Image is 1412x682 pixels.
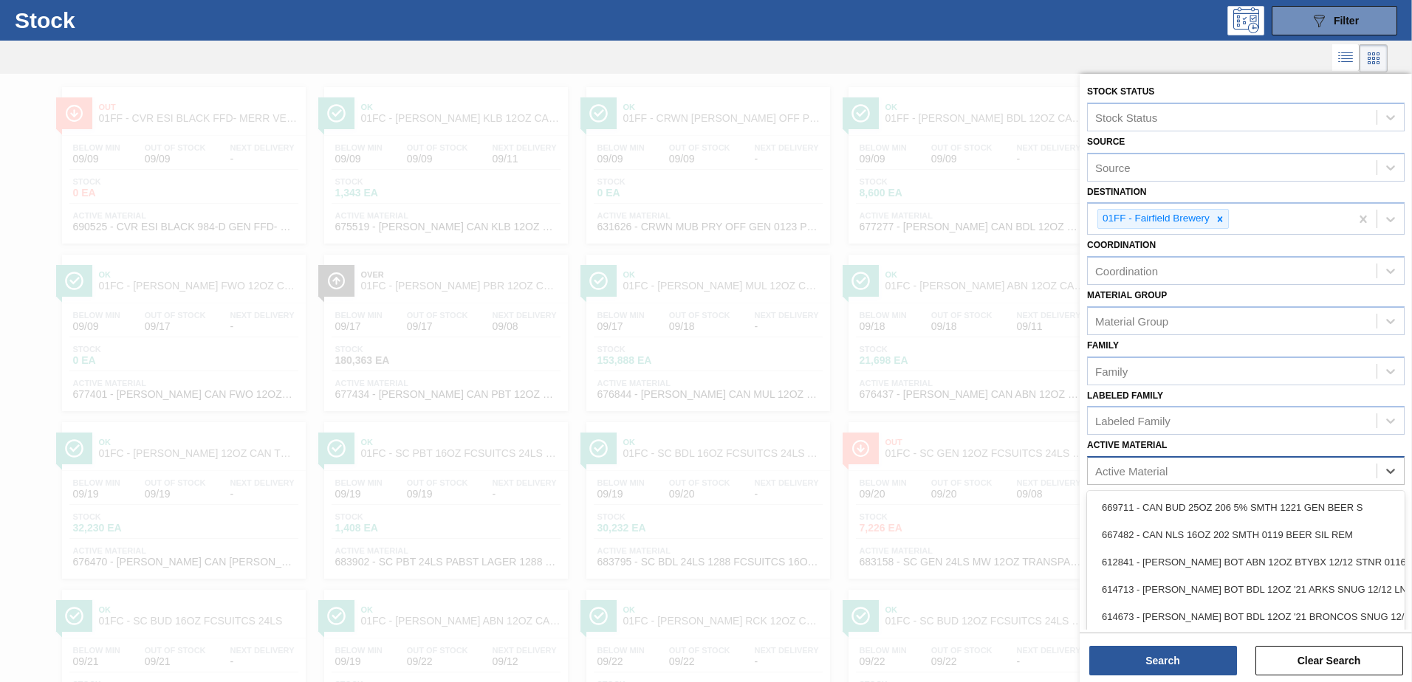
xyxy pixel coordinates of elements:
div: Programming: no user selected [1227,6,1264,35]
div: List Vision [1332,44,1360,72]
div: 612841 - [PERSON_NAME] BOT ABN 12OZ BTYBX 12/12 STNR 0116 [1087,548,1405,576]
div: 614673 - [PERSON_NAME] BOT BDL 12OZ '21 BRONCOS SNUG 12/12 [1087,603,1405,630]
label: Source [1087,137,1125,147]
label: Destination [1087,187,1146,197]
div: 614713 - [PERSON_NAME] BOT BDL 12OZ '21 ARKS SNUG 12/12 LN [1087,576,1405,603]
h1: Stock [15,12,236,29]
div: 667482 - CAN NLS 16OZ 202 SMTH 0119 BEER SIL REM [1087,521,1405,548]
div: Material Group [1095,314,1168,327]
label: Labeled Family [1087,390,1163,401]
div: Family [1095,365,1128,377]
button: Filter [1272,6,1397,35]
div: Source [1095,161,1131,173]
div: Card Vision [1360,44,1388,72]
div: 01FF - Fairfield Brewery [1098,210,1212,228]
label: Stock Status [1087,86,1154,97]
label: Coordination [1087,240,1156,250]
div: Stock Status [1095,111,1157,123]
div: Labeled Family [1095,415,1171,427]
label: Material Group [1087,290,1167,300]
label: Active Material [1087,440,1167,450]
span: Filter [1334,15,1359,27]
label: Family [1087,340,1119,351]
div: Coordination [1095,265,1158,278]
div: Active Material [1095,465,1168,478]
div: 669711 - CAN BUD 25OZ 206 5% SMTH 1221 GEN BEER S [1087,494,1405,521]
